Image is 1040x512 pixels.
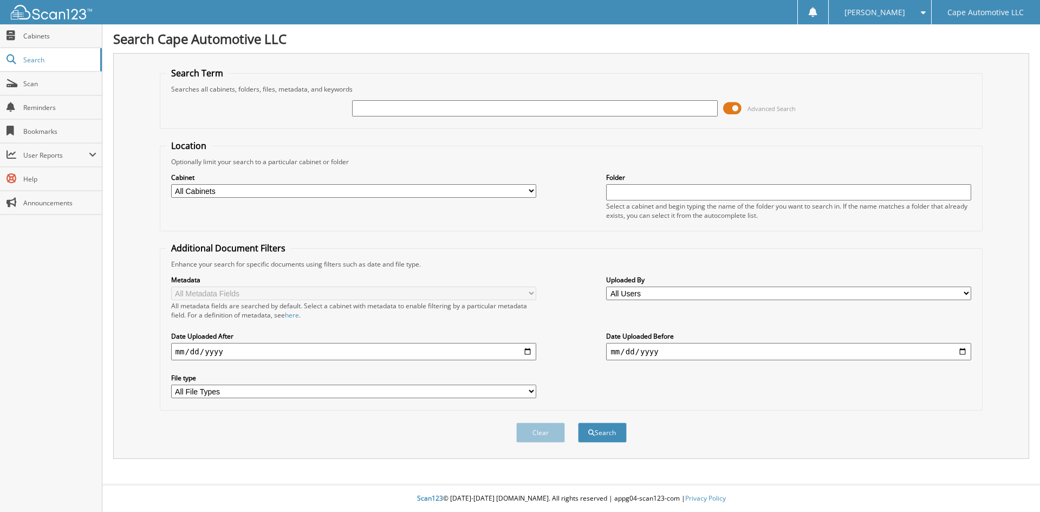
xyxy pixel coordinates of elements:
input: end [606,343,971,360]
label: File type [171,373,536,383]
div: Searches all cabinets, folders, files, metadata, and keywords [166,85,977,94]
span: User Reports [23,151,89,160]
span: Scan123 [417,494,443,503]
div: All metadata fields are searched by default. Select a cabinet with metadata to enable filtering b... [171,301,536,320]
legend: Location [166,140,212,152]
span: Bookmarks [23,127,96,136]
span: Scan [23,79,96,88]
label: Metadata [171,275,536,284]
legend: Additional Document Filters [166,242,291,254]
span: Announcements [23,198,96,208]
label: Date Uploaded Before [606,332,971,341]
a: here [285,310,299,320]
span: Cape Automotive LLC [947,9,1024,16]
span: Search [23,55,95,64]
span: Reminders [23,103,96,112]
span: [PERSON_NAME] [844,9,905,16]
div: Optionally limit your search to a particular cabinet or folder [166,157,977,166]
label: Folder [606,173,971,182]
button: Clear [516,423,565,443]
label: Cabinet [171,173,536,182]
span: Help [23,174,96,184]
button: Search [578,423,627,443]
span: Cabinets [23,31,96,41]
input: start [171,343,536,360]
div: Enhance your search for specific documents using filters such as date and file type. [166,260,977,269]
legend: Search Term [166,67,229,79]
label: Date Uploaded After [171,332,536,341]
div: © [DATE]-[DATE] [DOMAIN_NAME]. All rights reserved | appg04-scan123-com | [102,485,1040,512]
h1: Search Cape Automotive LLC [113,30,1029,48]
label: Uploaded By [606,275,971,284]
img: scan123-logo-white.svg [11,5,92,20]
div: Select a cabinet and begin typing the name of the folder you want to search in. If the name match... [606,202,971,220]
span: Advanced Search [747,105,796,113]
a: Privacy Policy [685,494,726,503]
